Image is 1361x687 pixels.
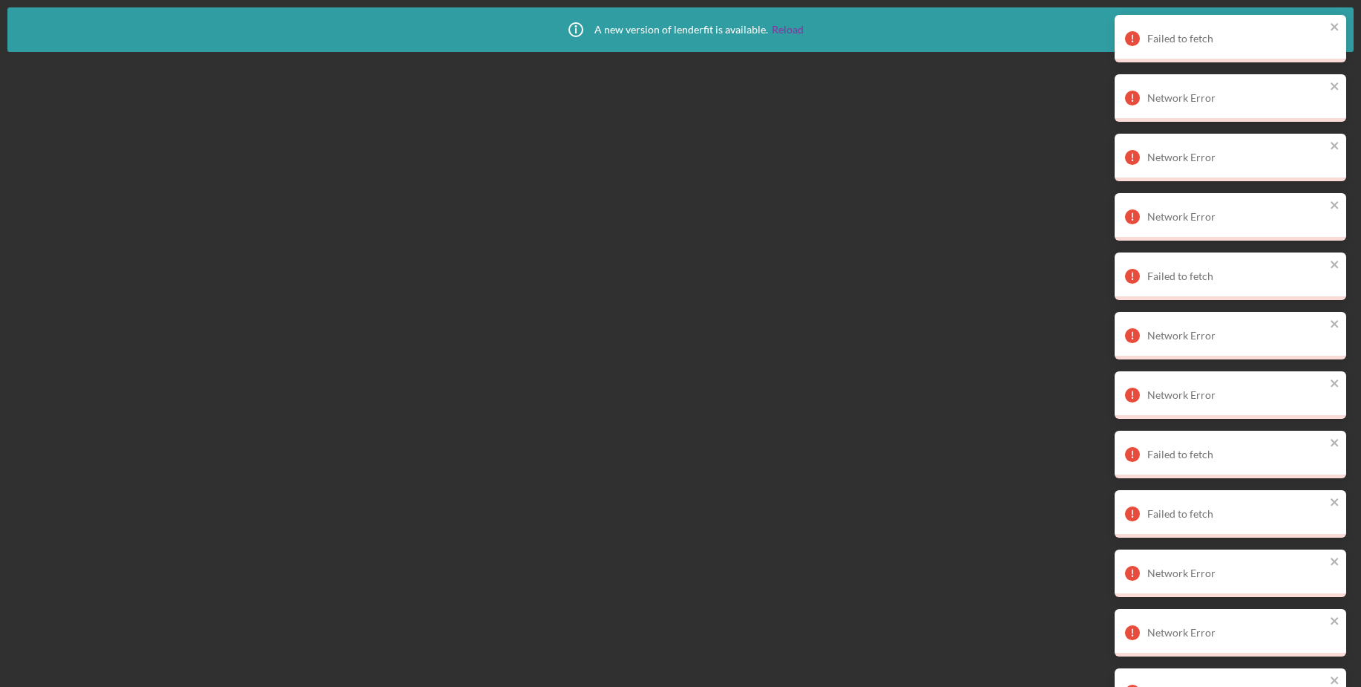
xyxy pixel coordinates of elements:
[1147,152,1325,163] div: Network Error
[1330,258,1340,273] button: close
[1330,556,1340,570] button: close
[1330,140,1340,154] button: close
[1147,92,1325,104] div: Network Error
[1147,508,1325,520] div: Failed to fetch
[1147,211,1325,223] div: Network Error
[1330,377,1340,391] button: close
[1147,449,1325,460] div: Failed to fetch
[1330,437,1340,451] button: close
[1330,318,1340,332] button: close
[1330,199,1340,213] button: close
[772,24,804,36] a: Reload
[1330,496,1340,510] button: close
[1147,33,1325,45] div: Failed to fetch
[1330,21,1340,35] button: close
[557,11,804,48] div: A new version of lenderfit is available.
[1147,567,1325,579] div: Network Error
[1147,330,1325,342] div: Network Error
[1147,389,1325,401] div: Network Error
[1147,270,1325,282] div: Failed to fetch
[1330,615,1340,629] button: close
[1147,627,1325,639] div: Network Error
[1330,80,1340,94] button: close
